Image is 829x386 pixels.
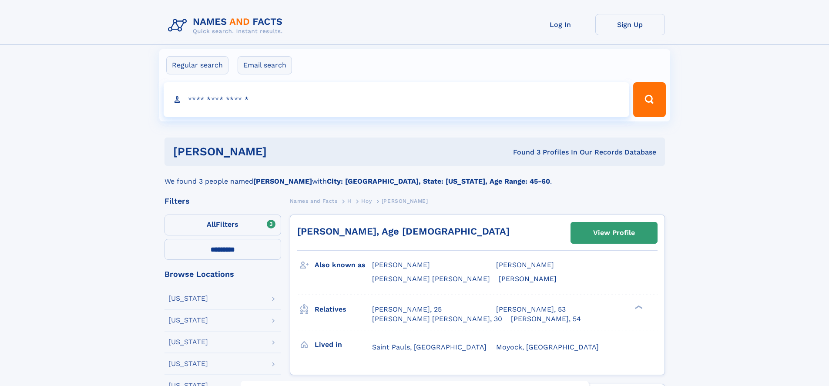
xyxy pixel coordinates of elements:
[327,177,550,185] b: City: [GEOGRAPHIC_DATA], State: [US_STATE], Age Range: 45-60
[390,148,656,157] div: Found 3 Profiles In Our Records Database
[595,14,665,35] a: Sign Up
[164,215,281,235] label: Filters
[164,166,665,187] div: We found 3 people named with .
[168,317,208,324] div: [US_STATE]
[499,275,557,283] span: [PERSON_NAME]
[164,14,290,37] img: Logo Names and Facts
[297,226,510,237] a: [PERSON_NAME], Age [DEMOGRAPHIC_DATA]
[496,343,599,351] span: Moyock, [GEOGRAPHIC_DATA]
[372,261,430,269] span: [PERSON_NAME]
[315,258,372,272] h3: Also known as
[372,314,502,324] a: [PERSON_NAME] [PERSON_NAME], 30
[347,198,352,204] span: H
[361,198,372,204] span: Hoy
[347,195,352,206] a: H
[315,302,372,317] h3: Relatives
[168,339,208,346] div: [US_STATE]
[496,305,566,314] a: [PERSON_NAME], 53
[382,198,428,204] span: [PERSON_NAME]
[361,195,372,206] a: Hoy
[164,270,281,278] div: Browse Locations
[290,195,338,206] a: Names and Facts
[164,82,630,117] input: search input
[315,337,372,352] h3: Lived in
[571,222,657,243] a: View Profile
[238,56,292,74] label: Email search
[511,314,581,324] a: [PERSON_NAME], 54
[168,360,208,367] div: [US_STATE]
[633,304,643,310] div: ❯
[372,275,490,283] span: [PERSON_NAME] [PERSON_NAME]
[173,146,390,157] h1: [PERSON_NAME]
[526,14,595,35] a: Log In
[207,220,216,228] span: All
[372,343,487,351] span: Saint Pauls, [GEOGRAPHIC_DATA]
[633,82,665,117] button: Search Button
[593,223,635,243] div: View Profile
[164,197,281,205] div: Filters
[496,261,554,269] span: [PERSON_NAME]
[253,177,312,185] b: [PERSON_NAME]
[372,305,442,314] a: [PERSON_NAME], 25
[168,295,208,302] div: [US_STATE]
[166,56,228,74] label: Regular search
